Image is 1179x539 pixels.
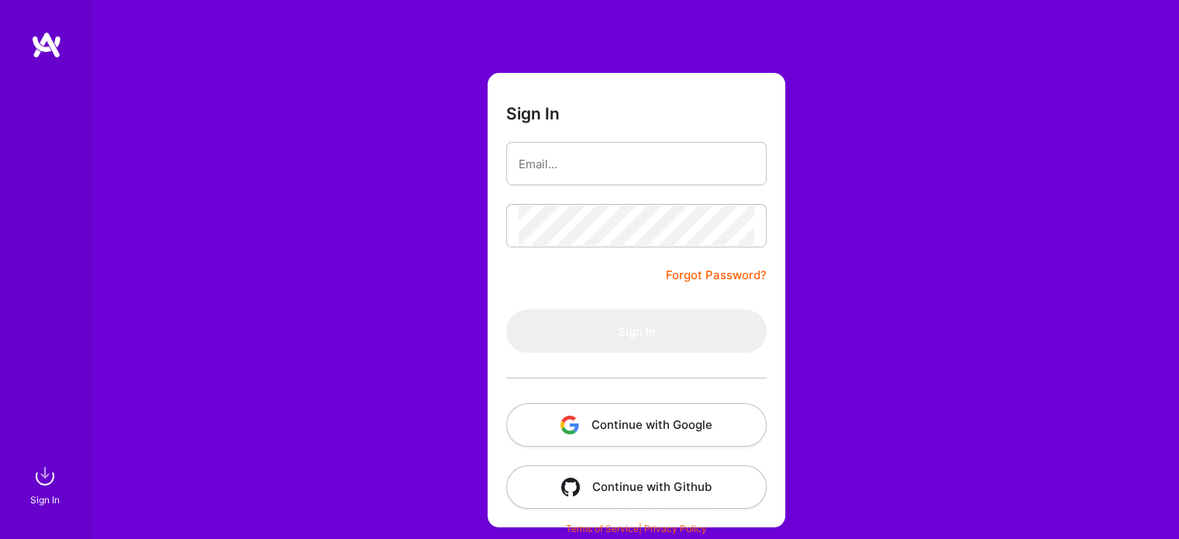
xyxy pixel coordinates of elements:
img: logo [31,31,62,59]
img: icon [560,416,579,434]
a: Terms of Service [566,523,639,534]
div: Sign In [30,492,60,508]
img: sign in [29,461,60,492]
a: sign inSign In [33,461,60,508]
div: © 2025 ATeams Inc., All rights reserved. [93,492,1179,531]
img: icon [561,478,580,496]
h3: Sign In [506,104,560,123]
span: | [566,523,707,534]
button: Sign In [506,309,767,353]
a: Privacy Policy [644,523,707,534]
input: Email... [519,144,754,184]
a: Forgot Password? [666,266,767,285]
button: Continue with Github [506,465,767,509]
button: Continue with Google [506,403,767,447]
